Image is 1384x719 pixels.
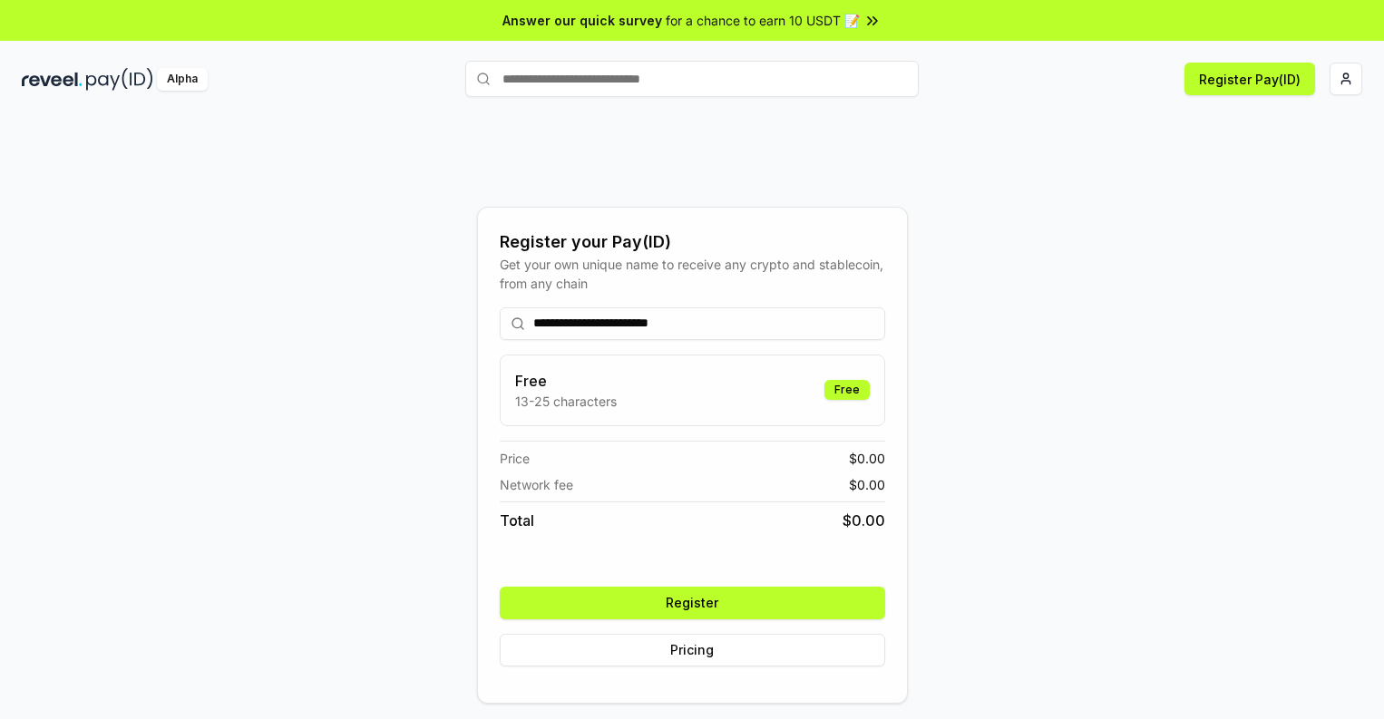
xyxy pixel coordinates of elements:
[824,380,870,400] div: Free
[500,229,885,255] div: Register your Pay(ID)
[666,11,860,30] span: for a chance to earn 10 USDT 📝
[157,68,208,91] div: Alpha
[22,68,83,91] img: reveel_dark
[1184,63,1315,95] button: Register Pay(ID)
[500,634,885,666] button: Pricing
[500,510,534,531] span: Total
[843,510,885,531] span: $ 0.00
[849,475,885,494] span: $ 0.00
[500,449,530,468] span: Price
[86,68,153,91] img: pay_id
[849,449,885,468] span: $ 0.00
[500,587,885,619] button: Register
[515,370,617,392] h3: Free
[502,11,662,30] span: Answer our quick survey
[500,475,573,494] span: Network fee
[515,392,617,411] p: 13-25 characters
[500,255,885,293] div: Get your own unique name to receive any crypto and stablecoin, from any chain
